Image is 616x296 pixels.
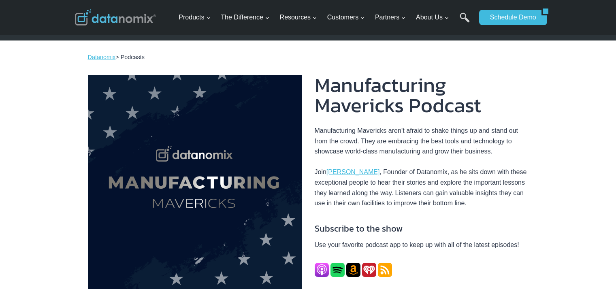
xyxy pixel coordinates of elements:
a: Datanomix [88,54,116,60]
nav: Primary Navigation [175,4,475,31]
span: The Difference [221,12,270,23]
span: Customers [327,12,365,23]
p: Use your favorite podcast app to keep up with all of the latest episodes! [315,240,529,250]
span: Partners [375,12,406,23]
h1: Manufacturing Mavericks Podcast [315,75,529,115]
a: [PERSON_NAME] [326,168,380,175]
img: iheartradio icon [362,263,376,277]
img: Datanomix Manufacturing Mavericks [88,75,302,289]
img: Datanomix [75,9,156,26]
img: RSS Feed icon [378,263,392,277]
span: Products [179,12,211,23]
span: Resources [280,12,317,23]
a: Schedule Demo [479,10,541,25]
h4: Subscribe to the show [315,222,529,235]
span: About Us [416,12,449,23]
p: > Podcasts [88,53,529,62]
img: Amazon Icon [346,263,360,277]
a: Search [460,13,470,31]
p: Manufacturing Mavericks aren’t afraid to shake things up and stand out from the crowd. They are e... [315,126,529,209]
